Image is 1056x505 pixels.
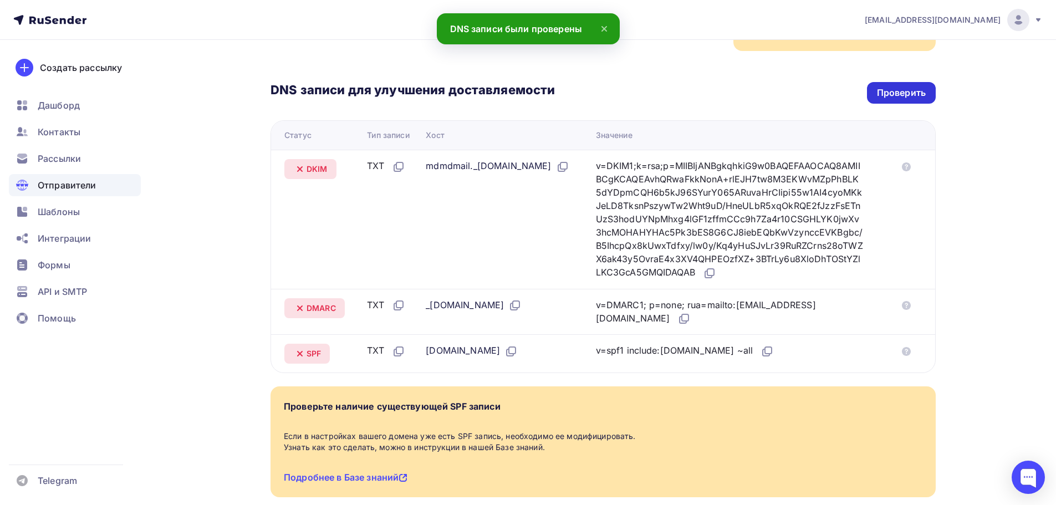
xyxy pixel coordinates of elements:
span: Шаблоны [38,205,80,218]
a: Дашборд [9,94,141,116]
span: Дашборд [38,99,80,112]
a: Отправители [9,174,141,196]
div: Тип записи [367,130,409,141]
span: Контакты [38,125,80,139]
span: Помощь [38,312,76,325]
div: Создать рассылку [40,61,122,74]
a: Контакты [9,121,141,143]
div: mdmdmail._[DOMAIN_NAME] [426,159,569,174]
div: v=DKIM1;k=rsa;p=MIIBIjANBgkqhkiG9w0BAQEFAAOCAQ8AMIIBCgKCAQEAvhQRwaFkkNonA+rlEJH7tw8M3EKWvMZpPhBLK... [596,159,864,280]
span: Интеграции [38,232,91,245]
span: DKIM [307,164,328,175]
div: Если в настройках вашего домена уже есть SPF запись, необходимо ее модифицировать. Узнать как это... [284,431,922,453]
div: Статус [284,130,312,141]
span: API и SMTP [38,285,87,298]
span: Telegram [38,474,77,487]
div: TXT [367,344,405,358]
div: TXT [367,298,405,313]
span: Рассылки [38,152,81,165]
span: SPF [307,348,321,359]
div: _[DOMAIN_NAME] [426,298,522,313]
a: Подробнее в Базе знаний [284,472,407,483]
div: Проверьте наличие существующей SPF записи [284,400,501,413]
h3: DNS записи для улучшения доставляемости [271,82,555,100]
div: Проверить [877,86,926,99]
div: Хост [426,130,445,141]
span: Отправители [38,178,96,192]
div: [DOMAIN_NAME] [426,344,518,358]
span: [EMAIL_ADDRESS][DOMAIN_NAME] [865,14,1001,25]
div: v=spf1 include:[DOMAIN_NAME] ~all [596,344,774,358]
div: TXT [367,159,405,174]
a: [EMAIL_ADDRESS][DOMAIN_NAME] [865,9,1043,31]
span: Формы [38,258,70,272]
span: DMARC [307,303,336,314]
div: v=DMARC1; p=none; rua=mailto:[EMAIL_ADDRESS][DOMAIN_NAME] [596,298,864,326]
a: Формы [9,254,141,276]
a: Шаблоны [9,201,141,223]
div: Значение [596,130,632,141]
a: Рассылки [9,147,141,170]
